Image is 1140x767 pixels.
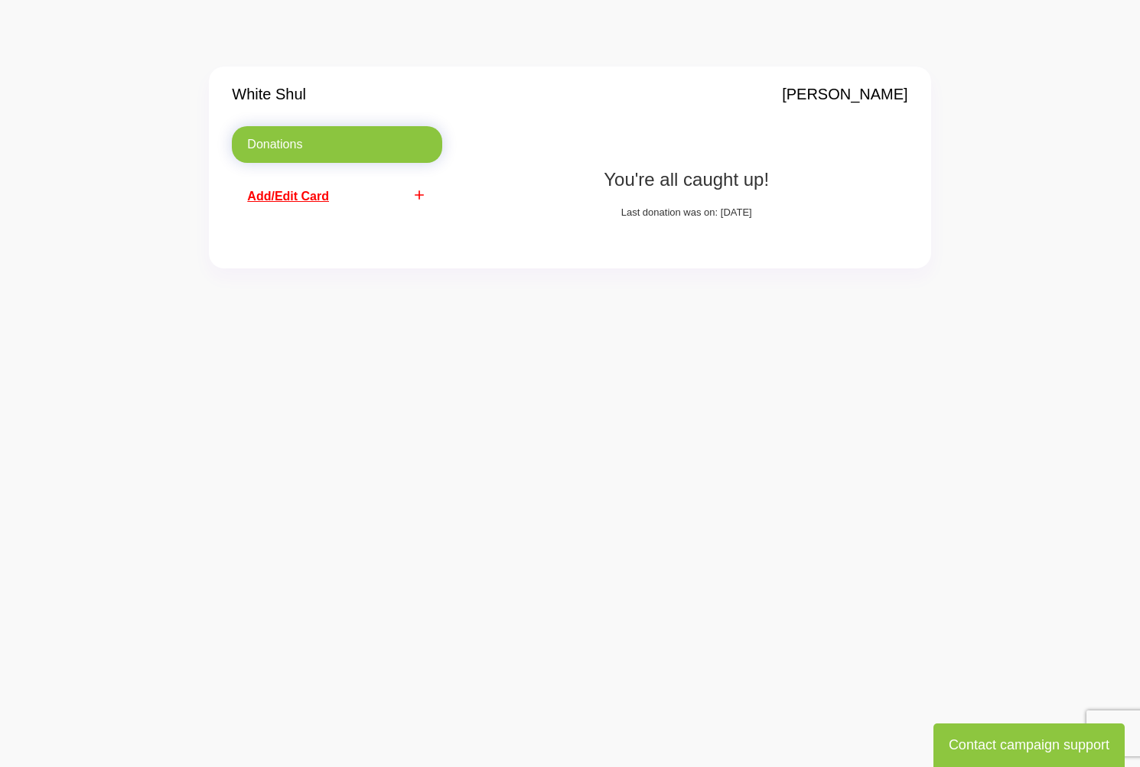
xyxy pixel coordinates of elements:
[247,190,329,203] span: Add/Edit Card
[232,178,441,215] a: addAdd/Edit Card
[232,85,306,103] h4: White Shul
[489,206,884,219] h1: Last donation was on: [DATE]
[489,169,884,191] h1: You're all caught up!
[232,126,441,163] a: Donations
[782,85,907,103] h4: [PERSON_NAME]
[412,187,427,203] i: add
[933,723,1125,767] button: Contact campaign support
